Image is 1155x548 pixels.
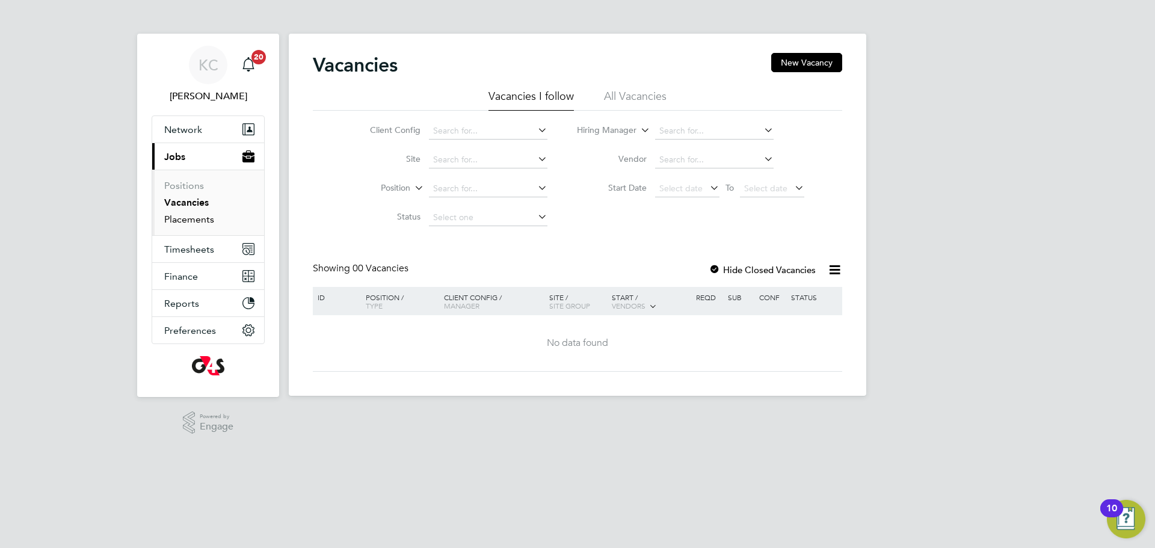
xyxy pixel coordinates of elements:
div: Showing [313,262,411,275]
span: Kirsty Collins [152,89,265,103]
a: Positions [164,180,204,191]
span: Site Group [549,301,590,310]
span: Finance [164,271,198,282]
input: Search for... [429,180,547,197]
span: Timesheets [164,244,214,255]
span: Select date [744,183,787,194]
div: No data found [315,337,840,349]
button: Network [152,116,264,143]
span: To [722,180,738,195]
label: Start Date [577,182,647,193]
a: Powered byEngage [183,411,234,434]
a: Vacancies [164,197,209,208]
span: Select date [659,183,703,194]
nav: Main navigation [137,34,279,397]
li: All Vacancies [604,89,667,111]
span: 00 Vacancies [353,262,408,274]
label: Site [351,153,420,164]
label: Hide Closed Vacancies [709,264,816,276]
div: 10 [1106,508,1117,524]
span: 20 [251,50,266,64]
label: Hiring Manager [567,125,636,137]
div: ID [315,287,357,307]
div: Position / [357,287,441,316]
label: Position [341,182,410,194]
label: Vendor [577,153,647,164]
a: 20 [236,46,260,84]
label: Status [351,211,420,222]
button: Open Resource Center, 10 new notifications [1107,500,1145,538]
div: Conf [756,287,787,307]
input: Search for... [655,152,774,168]
label: Client Config [351,125,420,135]
span: Jobs [164,151,185,162]
a: Placements [164,214,214,225]
img: g4s-logo-retina.png [192,356,224,375]
span: Engage [200,422,233,432]
input: Search for... [655,123,774,140]
li: Vacancies I follow [488,89,574,111]
span: Type [366,301,383,310]
div: Reqd [693,287,724,307]
div: Sub [725,287,756,307]
span: Reports [164,298,199,309]
span: Vendors [612,301,645,310]
input: Select one [429,209,547,226]
div: Status [788,287,840,307]
span: Powered by [200,411,233,422]
button: Jobs [152,143,264,170]
input: Search for... [429,123,547,140]
span: Network [164,124,202,135]
span: Manager [444,301,479,310]
h2: Vacancies [313,53,398,77]
button: Timesheets [152,236,264,262]
button: Finance [152,263,264,289]
span: KC [199,57,218,73]
div: Site / [546,287,609,316]
a: KC[PERSON_NAME] [152,46,265,103]
button: Reports [152,290,264,316]
a: Go to home page [152,356,265,375]
div: Jobs [152,170,264,235]
span: Preferences [164,325,216,336]
input: Search for... [429,152,547,168]
button: Preferences [152,317,264,343]
div: Start / [609,287,693,317]
button: New Vacancy [771,53,842,72]
div: Client Config / [441,287,546,316]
